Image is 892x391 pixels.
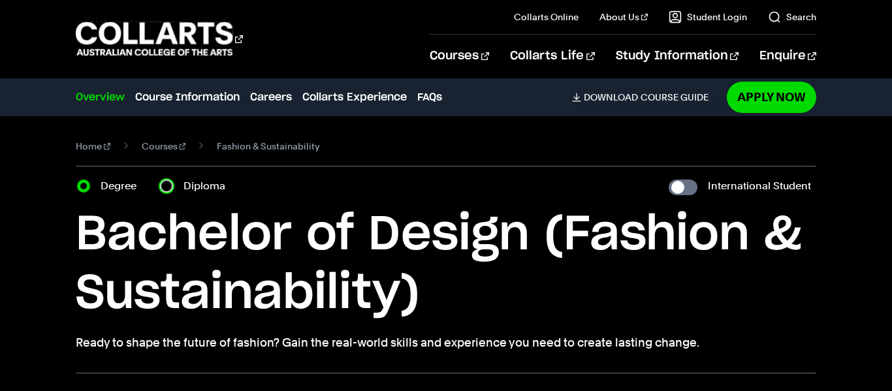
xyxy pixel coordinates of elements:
label: International Student [708,177,811,195]
a: DownloadCourse Guide [572,91,719,103]
a: FAQs [417,89,442,105]
a: Enquire [759,35,816,78]
a: Courses [142,137,186,155]
label: Degree [101,177,144,195]
a: Collarts Life [510,35,594,78]
a: Search [768,10,816,23]
a: Careers [250,89,292,105]
a: Apply Now [727,82,816,112]
a: About Us [599,10,648,23]
a: Overview [76,89,125,105]
a: Courses [430,35,489,78]
a: Student Login [669,10,747,23]
a: Collarts Online [514,10,579,23]
p: Ready to shape the future of fashion? Gain the real-world skills and experience you need to creat... [76,334,816,352]
a: Course Information [135,89,240,105]
a: Collarts Experience [302,89,407,105]
a: Study Information [616,35,739,78]
span: Download [584,91,638,103]
div: Go to homepage [76,20,243,57]
a: Home [76,137,110,155]
h1: Bachelor of Design (Fashion & Sustainability) [76,206,816,323]
label: Diploma [183,177,233,195]
span: Fashion & Sustainability [217,137,319,155]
